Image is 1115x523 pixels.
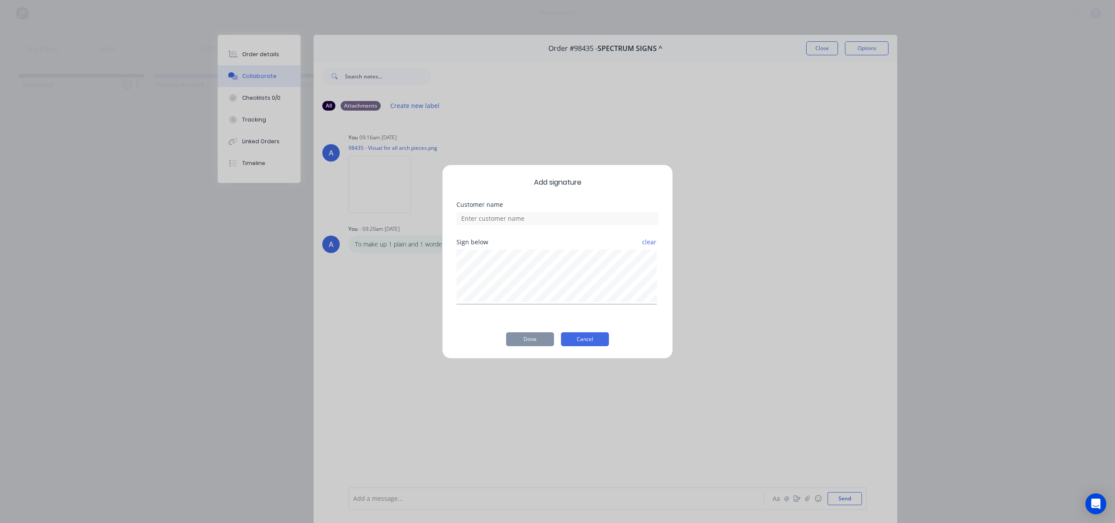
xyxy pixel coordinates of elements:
div: Customer name [456,202,659,208]
button: Done [506,332,554,346]
div: Sign below [456,239,659,245]
span: Add signature [456,177,659,188]
button: Cancel [561,332,609,346]
div: Open Intercom Messenger [1085,493,1106,514]
button: clear [642,234,657,250]
input: Enter customer name [456,212,659,225]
